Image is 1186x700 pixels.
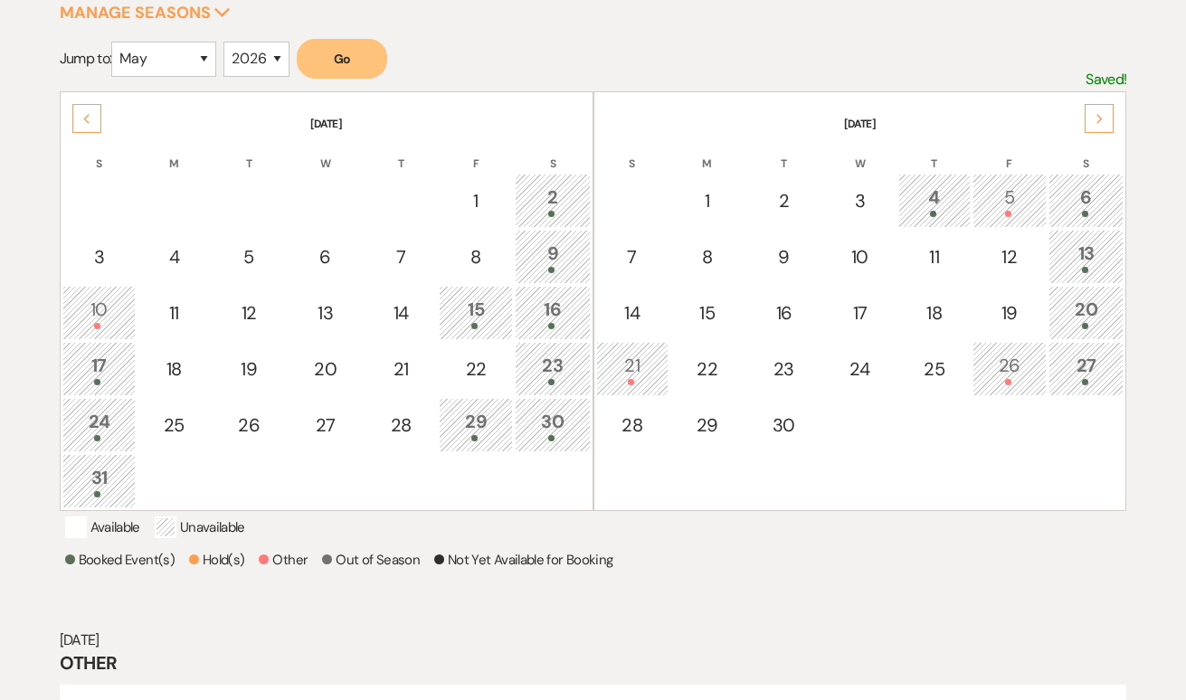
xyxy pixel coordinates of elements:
div: 14 [375,299,427,326]
p: Hold(s) [189,549,245,571]
p: Booked Event(s) [65,549,175,571]
p: Unavailable [155,516,245,538]
div: 19 [982,299,1037,326]
th: F [439,134,513,172]
div: 23 [756,355,812,383]
div: 5 [982,184,1037,217]
div: 21 [606,352,659,385]
div: 24 [72,408,127,441]
h6: [DATE] [60,630,1127,650]
div: 5 [222,243,276,270]
div: 26 [982,352,1037,385]
th: T [212,134,286,172]
div: 12 [982,243,1037,270]
span: Jump to: [60,49,112,68]
div: 20 [1058,296,1115,329]
div: 25 [147,411,200,439]
th: S [515,134,591,172]
div: 3 [833,187,886,214]
th: F [973,134,1047,172]
div: 24 [833,355,886,383]
th: M [670,134,745,172]
div: 8 [449,243,503,270]
div: 29 [680,411,735,439]
p: Not Yet Available for Booking [434,549,612,571]
button: Manage Seasons [60,5,231,21]
div: 13 [1058,240,1115,273]
th: S [1048,134,1124,172]
div: 22 [449,355,503,383]
div: 9 [525,240,581,273]
div: 11 [147,299,200,326]
div: 27 [1058,352,1115,385]
div: 10 [833,243,886,270]
div: 29 [449,408,503,441]
th: W [823,134,896,172]
div: 4 [908,184,961,217]
div: 20 [298,355,353,383]
div: 8 [680,243,735,270]
div: 22 [680,355,735,383]
div: 31 [72,464,127,497]
div: 4 [147,243,200,270]
div: 10 [72,296,127,329]
div: 6 [298,243,353,270]
p: Saved! [1086,68,1126,91]
p: Available [65,516,140,538]
p: Other [259,549,308,571]
h3: Other [60,650,1127,676]
div: 12 [222,299,276,326]
div: 16 [756,299,812,326]
div: 16 [525,296,581,329]
div: 7 [606,243,659,270]
div: 19 [222,355,276,383]
div: 30 [756,411,812,439]
div: 27 [298,411,353,439]
div: 15 [449,296,503,329]
div: 17 [72,352,127,385]
th: W [288,134,363,172]
div: 7 [375,243,427,270]
th: T [365,134,437,172]
div: 3 [72,243,127,270]
th: [DATE] [596,94,1124,132]
div: 18 [908,299,961,326]
div: 11 [908,243,961,270]
div: 21 [375,355,427,383]
div: 28 [606,411,659,439]
div: 2 [756,187,812,214]
div: 14 [606,299,659,326]
div: 30 [525,408,581,441]
div: 18 [147,355,200,383]
div: 26 [222,411,276,439]
div: 1 [680,187,735,214]
div: 28 [375,411,427,439]
div: 17 [833,299,886,326]
button: Go [297,39,387,79]
th: T [898,134,971,172]
div: 6 [1058,184,1115,217]
th: M [138,134,210,172]
th: [DATE] [62,94,591,132]
div: 9 [756,243,812,270]
div: 13 [298,299,353,326]
div: 25 [908,355,961,383]
div: 1 [449,187,503,214]
div: 2 [525,184,581,217]
p: Out of Season [322,549,420,571]
div: 23 [525,352,581,385]
th: S [596,134,669,172]
div: 15 [680,299,735,326]
th: T [746,134,822,172]
th: S [62,134,137,172]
